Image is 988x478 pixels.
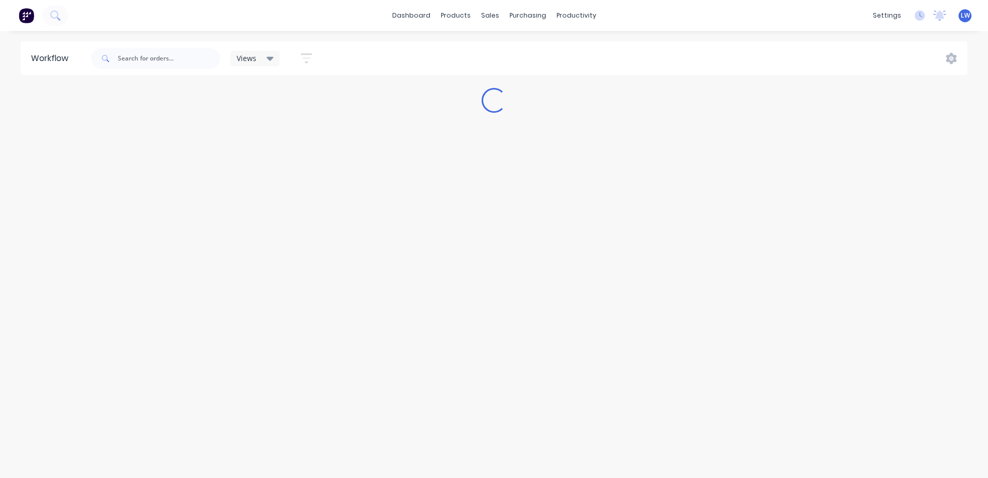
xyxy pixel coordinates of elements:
span: LW [961,11,970,20]
div: Workflow [31,52,73,65]
a: dashboard [387,8,436,23]
div: settings [868,8,906,23]
div: sales [476,8,504,23]
div: products [436,8,476,23]
input: Search for orders... [118,48,220,69]
img: Factory [19,8,34,23]
div: productivity [551,8,601,23]
span: Views [237,53,256,64]
div: purchasing [504,8,551,23]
